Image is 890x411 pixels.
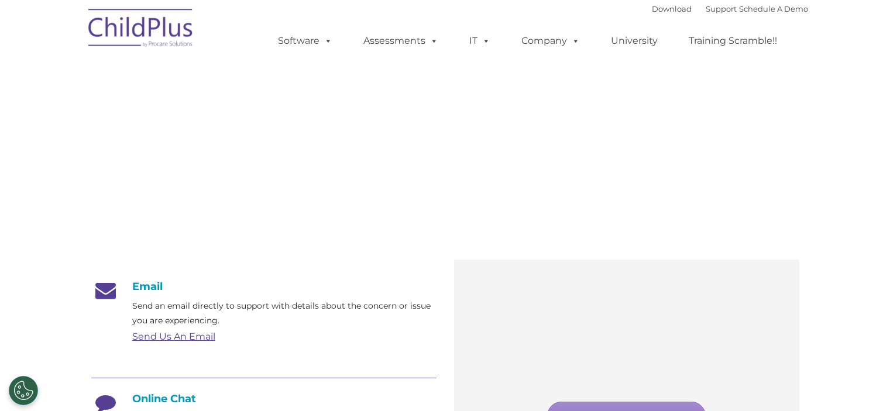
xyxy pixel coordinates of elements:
[599,29,669,53] a: University
[132,299,437,328] p: Send an email directly to support with details about the concern or issue you are experiencing.
[266,29,344,53] a: Software
[91,392,437,405] h4: Online Chat
[83,1,200,59] img: ChildPlus by Procare Solutions
[9,376,38,405] button: Cookies Settings
[458,29,502,53] a: IT
[706,4,737,13] a: Support
[132,331,215,342] a: Send Us An Email
[739,4,808,13] a: Schedule A Demo
[91,280,437,293] h4: Email
[652,4,692,13] a: Download
[677,29,789,53] a: Training Scramble!!
[352,29,450,53] a: Assessments
[510,29,592,53] a: Company
[652,4,808,13] font: |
